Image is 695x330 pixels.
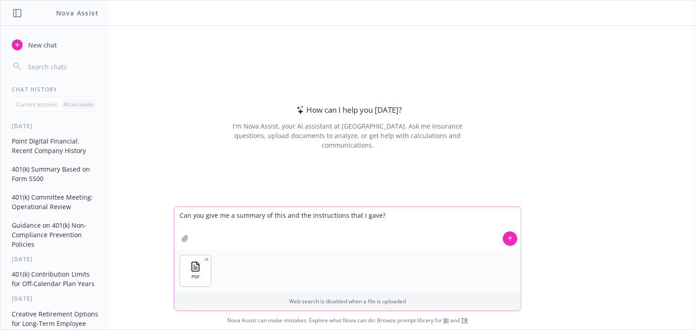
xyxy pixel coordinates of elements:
span: New chat [26,40,57,50]
textarea: Can you give me a summary of this and the instructions that i gave? [174,207,521,249]
span: PDF [191,274,200,280]
button: 401(k) Contribution Limits for Off-Calendar Plan Years [8,267,102,291]
button: 401(k) Summary Based on Form 5500 [8,162,102,186]
div: [DATE] [1,122,109,130]
button: New chat [8,37,102,53]
button: Point Digital Financial: Recent Company History [8,134,102,158]
span: Nova Assist can make mistakes. Explore what Nova can do: Browse prompt library for and [4,311,691,330]
button: Guidance on 401(k) Non-Compliance Prevention Policies [8,218,102,252]
div: Chat History [1,86,109,93]
div: I'm Nova Assist, your AI assistant at [GEOGRAPHIC_DATA]. Ask me insurance questions, upload docum... [220,121,475,150]
p: All accounts [63,100,94,108]
button: 401(k) Committee Meeting: Operational Review [8,190,102,214]
h1: Nova Assist [56,8,99,18]
input: Search chats [26,60,98,73]
p: Current account [16,100,57,108]
a: TR [461,316,468,324]
p: Web search is disabled when a file is uploaded [180,297,515,305]
button: PDF [180,255,211,286]
a: BI [443,316,449,324]
div: [DATE] [1,295,109,302]
div: How can I help you [DATE]? [294,104,402,116]
div: [DATE] [1,255,109,263]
